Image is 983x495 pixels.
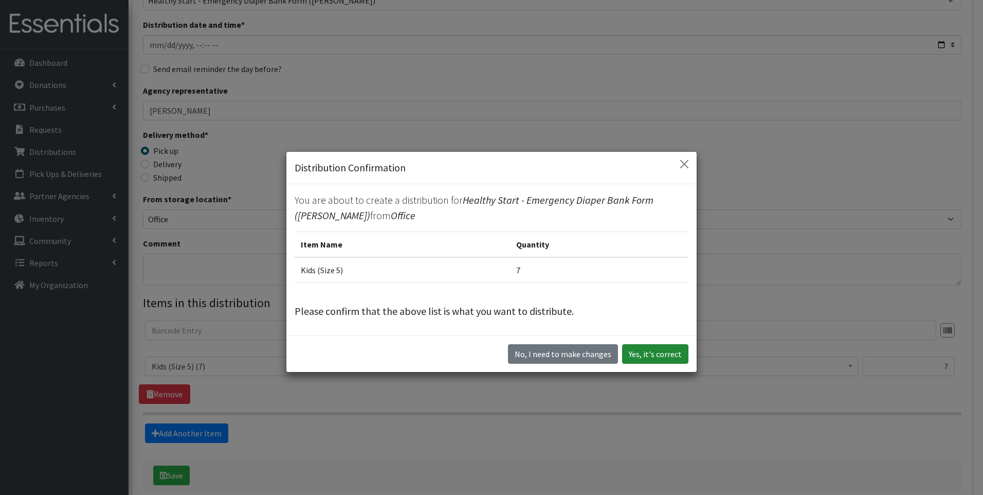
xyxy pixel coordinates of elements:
[295,160,406,175] h5: Distribution Confirmation
[622,344,688,364] button: Yes, it's correct
[391,209,415,222] span: Office
[295,257,510,283] td: Kids (Size 5)
[295,192,688,223] p: You are about to create a distribution for from
[508,344,618,364] button: No I need to make changes
[295,304,688,319] p: Please confirm that the above list is what you want to distribute.
[510,232,688,258] th: Quantity
[676,156,693,172] button: Close
[295,193,653,222] span: Healthy Start - Emergency Diaper Bank Form ([PERSON_NAME])
[510,257,688,283] td: 7
[295,232,510,258] th: Item Name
